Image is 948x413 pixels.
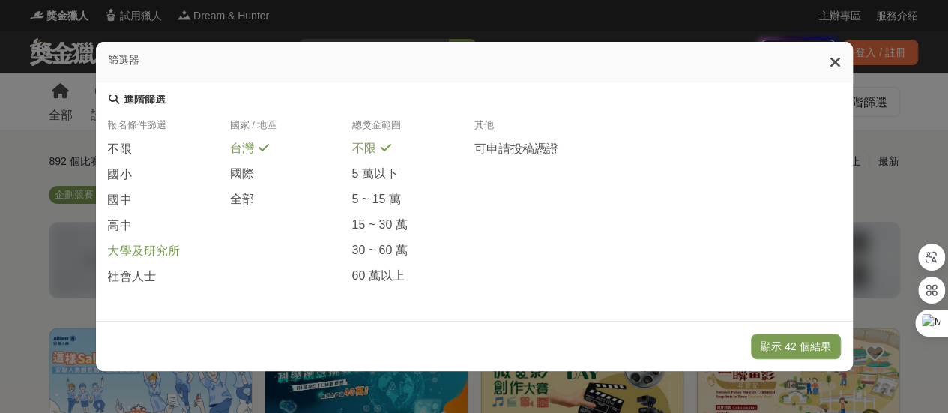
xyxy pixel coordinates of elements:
span: 國小 [108,167,132,183]
button: 顯示 42 個結果 [751,334,840,359]
span: 高中 [108,218,132,234]
span: 可申請投稿憑證 [474,142,558,157]
span: 全部 [229,192,253,208]
span: 國中 [108,193,132,208]
span: 台灣 [229,141,253,157]
span: 5 萬以下 [351,166,397,182]
span: 5 ~ 15 萬 [351,192,400,208]
span: 不限 [351,141,375,157]
span: 60 萬以上 [351,268,404,284]
div: 總獎金範圍 [351,118,474,141]
div: 其他 [474,118,596,141]
span: 社會人士 [108,269,156,285]
div: 報名條件篩選 [108,118,230,141]
span: 不限 [108,142,132,157]
div: 進階篩選 [124,93,166,106]
span: 15 ~ 30 萬 [351,217,407,233]
span: 30 ~ 60 萬 [351,243,407,259]
div: 國家 / 地區 [229,118,351,141]
span: 大學及研究所 [108,244,180,259]
span: 國際 [229,166,253,182]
